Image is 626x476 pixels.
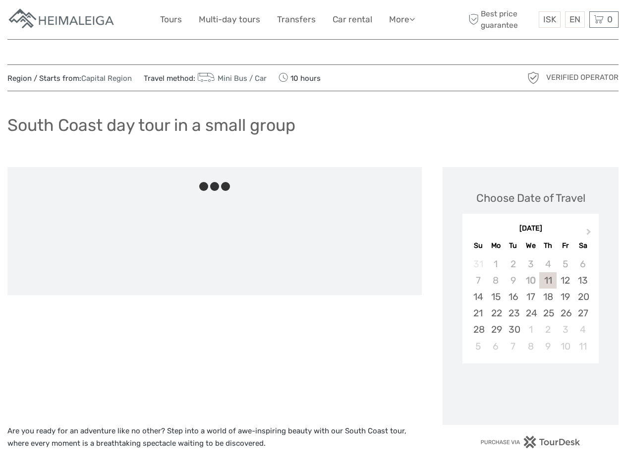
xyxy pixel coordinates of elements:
img: verified_operator_grey_128.png [525,70,541,86]
div: Choose Thursday, September 11th, 2025 [539,272,557,289]
button: Next Month [582,226,598,242]
div: Choose Wednesday, September 24th, 2025 [522,305,539,321]
div: Choose Monday, October 6th, 2025 [487,338,505,355]
div: Th [539,239,557,252]
div: Not available Sunday, September 7th, 2025 [469,272,487,289]
div: Choose Thursday, October 9th, 2025 [539,338,557,355]
img: PurchaseViaTourDesk.png [480,436,581,448]
div: Choose Saturday, September 13th, 2025 [574,272,591,289]
div: Not available Tuesday, September 9th, 2025 [505,272,522,289]
div: Choose Monday, September 15th, 2025 [487,289,505,305]
div: Su [469,239,487,252]
div: Not available Saturday, September 6th, 2025 [574,256,591,272]
div: Choose Thursday, October 2nd, 2025 [539,321,557,338]
span: 0 [606,14,614,24]
a: Transfers [277,12,316,27]
div: Sa [574,239,591,252]
div: Choose Sunday, October 5th, 2025 [469,338,487,355]
h1: South Coast day tour in a small group [7,115,295,135]
div: Not available Sunday, August 31st, 2025 [469,256,487,272]
span: 10 hours [279,71,321,85]
div: Tu [505,239,522,252]
a: More [389,12,415,27]
div: Not available Friday, September 5th, 2025 [557,256,574,272]
div: Loading... [527,389,534,396]
div: Choose Saturday, October 11th, 2025 [574,338,591,355]
div: Choose Thursday, September 25th, 2025 [539,305,557,321]
div: Choose Friday, September 12th, 2025 [557,272,574,289]
div: Mo [487,239,505,252]
div: Choose Monday, September 22nd, 2025 [487,305,505,321]
div: Choose Tuesday, September 23rd, 2025 [505,305,522,321]
span: Region / Starts from: [7,73,132,84]
div: Choose Sunday, September 21st, 2025 [469,305,487,321]
div: Choose Sunday, September 28th, 2025 [469,321,487,338]
div: Not available Wednesday, September 10th, 2025 [522,272,539,289]
div: Choose Tuesday, September 30th, 2025 [505,321,522,338]
div: Choose Friday, September 19th, 2025 [557,289,574,305]
div: Choose Friday, October 10th, 2025 [557,338,574,355]
span: Travel method: [144,71,267,85]
div: Not available Thursday, September 4th, 2025 [539,256,557,272]
a: Capital Region [81,74,132,83]
div: Choose Monday, September 29th, 2025 [487,321,505,338]
div: Fr [557,239,574,252]
a: Multi-day tours [199,12,260,27]
div: Choose Saturday, September 20th, 2025 [574,289,591,305]
div: Choose Wednesday, October 1st, 2025 [522,321,539,338]
a: Mini Bus / Car [195,74,267,83]
div: Choose Tuesday, October 7th, 2025 [505,338,522,355]
div: EN [565,11,585,28]
div: Choose Sunday, September 14th, 2025 [469,289,487,305]
div: Choose Saturday, October 4th, 2025 [574,321,591,338]
div: Choose Tuesday, September 16th, 2025 [505,289,522,305]
div: Not available Monday, September 8th, 2025 [487,272,505,289]
div: [DATE] [462,224,599,234]
div: month 2025-09 [465,256,595,355]
div: Not available Monday, September 1st, 2025 [487,256,505,272]
span: ISK [543,14,556,24]
div: We [522,239,539,252]
div: Not available Tuesday, September 2nd, 2025 [505,256,522,272]
div: Choose Wednesday, September 17th, 2025 [522,289,539,305]
div: Choose Friday, September 26th, 2025 [557,305,574,321]
p: Are you ready for an adventure like no other? Step into a world of awe-inspiring beauty with our ... [7,425,422,450]
div: Choose Wednesday, October 8th, 2025 [522,338,539,355]
div: Choose Thursday, September 18th, 2025 [539,289,557,305]
div: Choose Saturday, September 27th, 2025 [574,305,591,321]
span: Best price guarantee [466,8,536,30]
div: Not available Wednesday, September 3rd, 2025 [522,256,539,272]
div: Choose Date of Travel [476,190,585,206]
span: Verified Operator [546,72,619,83]
a: Car rental [333,12,372,27]
a: Tours [160,12,182,27]
img: Apartments in Reykjavik [7,7,116,32]
div: Choose Friday, October 3rd, 2025 [557,321,574,338]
